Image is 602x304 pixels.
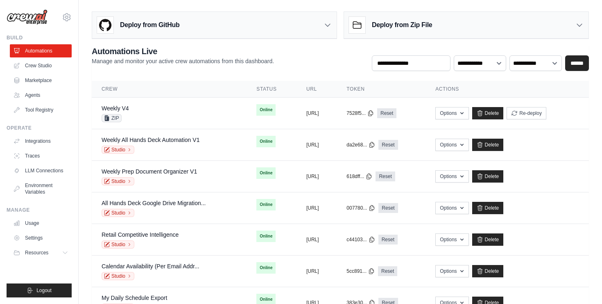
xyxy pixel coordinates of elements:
[425,81,589,98] th: Actions
[378,140,398,150] a: Reset
[378,235,398,245] a: Reset
[378,203,398,213] a: Reset
[346,142,375,148] button: da2e68...
[435,202,468,214] button: Options
[507,107,546,119] button: Re-deploy
[102,177,134,185] a: Studio
[346,110,374,117] button: 7528f5...
[472,202,504,214] a: Delete
[372,20,432,30] h3: Deploy from Zip File
[435,265,468,277] button: Options
[256,199,276,210] span: Online
[102,168,197,175] a: Weekly Prep Document Organizer V1
[102,200,206,206] a: All Hands Deck Google Drive Migration...
[10,164,72,177] a: LLM Connections
[346,173,372,180] button: 618dff...
[10,179,72,199] a: Environment Variables
[92,81,247,98] th: Crew
[10,59,72,72] a: Crew Studio
[472,233,504,246] a: Delete
[102,114,122,122] span: ZIP
[256,231,276,242] span: Online
[7,9,48,25] img: Logo
[7,207,72,213] div: Manage
[256,262,276,274] span: Online
[435,170,468,183] button: Options
[10,246,72,259] button: Resources
[92,57,274,65] p: Manage and monitor your active crew automations from this dashboard.
[10,44,72,57] a: Automations
[256,136,276,147] span: Online
[102,146,134,154] a: Studio
[102,231,179,238] a: Retail Competitive Intelligence
[10,231,72,245] a: Settings
[10,217,72,230] a: Usage
[247,81,296,98] th: Status
[120,20,179,30] h3: Deploy from GitHub
[296,81,337,98] th: URL
[435,107,468,119] button: Options
[10,149,72,162] a: Traces
[97,17,113,33] img: GitHub Logo
[472,265,504,277] a: Delete
[36,287,52,294] span: Logout
[435,139,468,151] button: Options
[102,240,134,249] a: Studio
[256,104,276,116] span: Online
[346,205,375,211] button: 007780...
[337,81,425,98] th: Token
[102,137,199,143] a: Weekly All Hands Deck Automation V1
[472,170,504,183] a: Delete
[376,171,395,181] a: Reset
[10,89,72,102] a: Agents
[256,167,276,179] span: Online
[10,74,72,87] a: Marketplace
[25,249,48,256] span: Resources
[102,209,134,217] a: Studio
[7,283,72,297] button: Logout
[435,233,468,246] button: Options
[10,135,72,148] a: Integrations
[92,46,274,57] h2: Automations Live
[377,108,396,118] a: Reset
[378,266,397,276] a: Reset
[102,295,167,301] a: My Daily Schedule Export
[10,103,72,117] a: Tool Registry
[7,125,72,131] div: Operate
[472,107,504,119] a: Delete
[102,105,129,112] a: Weekly V4
[346,236,375,243] button: c44103...
[7,34,72,41] div: Build
[102,263,199,270] a: Calendar Availability (Per Email Addr...
[102,272,134,280] a: Studio
[472,139,504,151] a: Delete
[346,268,375,274] button: 5cc891...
